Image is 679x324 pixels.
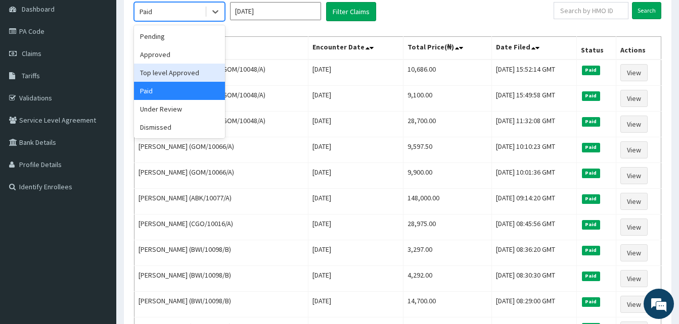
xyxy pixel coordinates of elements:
td: [DATE] 08:45:56 GMT [491,214,576,240]
td: [DATE] [308,214,403,240]
td: 28,975.00 [403,214,492,240]
div: Approved [134,45,225,64]
th: Actions [616,37,661,60]
td: [PERSON_NAME] (ABK/10077/A) [134,189,308,214]
span: Paid [582,66,600,75]
input: Search by HMO ID [554,2,628,19]
input: Select Month and Year [230,2,321,20]
td: [PERSON_NAME] (BWI/10098/B) [134,266,308,292]
span: Paid [582,220,600,229]
a: View [620,116,648,133]
input: Search [632,2,661,19]
td: 3,297.00 [403,240,492,266]
a: View [620,64,648,81]
td: 14,700.00 [403,292,492,317]
td: [DATE] [308,266,403,292]
td: 9,900.00 [403,163,492,189]
td: 9,597.50 [403,137,492,163]
td: [DATE] [308,137,403,163]
td: 9,100.00 [403,86,492,112]
textarea: Type your message and hit 'Enter' [5,217,193,252]
div: Chat with us now [53,57,170,70]
td: [DATE] [308,60,403,86]
td: [DATE] 15:49:58 GMT [491,86,576,112]
span: Paid [582,194,600,203]
span: Paid [582,117,600,126]
td: [DATE] 08:36:20 GMT [491,240,576,266]
span: Paid [582,169,600,178]
span: Paid [582,272,600,281]
td: [DATE] [308,240,403,266]
td: 10,686.00 [403,60,492,86]
td: [PERSON_NAME] (CGO/10016/A) [134,214,308,240]
button: Filter Claims [326,2,376,21]
td: [DATE] [308,163,403,189]
td: [DATE] [308,86,403,112]
a: View [620,219,648,236]
td: [PERSON_NAME] (GOM/10066/A) [134,163,308,189]
span: Paid [582,143,600,152]
td: [DATE] 08:30:30 GMT [491,266,576,292]
span: Paid [582,91,600,100]
div: Top level Approved [134,64,225,82]
div: Under Review [134,100,225,118]
td: [PERSON_NAME] (GOM/10066/A) [134,137,308,163]
a: View [620,296,648,313]
th: Encounter Date [308,37,403,60]
td: [DATE] [308,189,403,214]
td: [DATE] 11:32:08 GMT [491,112,576,137]
span: We're online! [59,97,140,199]
td: [PERSON_NAME] (BWI/10098/B) [134,240,308,266]
span: Claims [22,49,41,58]
td: [DATE] 08:29:00 GMT [491,292,576,317]
a: View [620,90,648,107]
td: [DATE] 15:52:14 GMT [491,60,576,86]
td: 28,700.00 [403,112,492,137]
div: Pending [134,27,225,45]
div: Minimize live chat window [166,5,190,29]
div: Paid [140,7,152,17]
a: View [620,141,648,158]
th: Total Price(₦) [403,37,492,60]
span: Paid [582,246,600,255]
span: Tariffs [22,71,40,80]
div: Dismissed [134,118,225,136]
td: 148,000.00 [403,189,492,214]
th: Status [577,37,616,60]
img: d_794563401_company_1708531726252_794563401 [19,50,41,76]
td: [DATE] 10:10:23 GMT [491,137,576,163]
a: View [620,193,648,210]
a: View [620,167,648,184]
a: View [620,270,648,287]
a: View [620,244,648,261]
td: [DATE] [308,292,403,317]
td: [PERSON_NAME] (BWI/10098/B) [134,292,308,317]
div: Paid [134,82,225,100]
span: Paid [582,297,600,306]
td: [DATE] 10:01:36 GMT [491,163,576,189]
th: Date Filed [491,37,576,60]
td: [DATE] 09:14:20 GMT [491,189,576,214]
td: [DATE] [308,112,403,137]
span: Dashboard [22,5,55,14]
td: 4,292.00 [403,266,492,292]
